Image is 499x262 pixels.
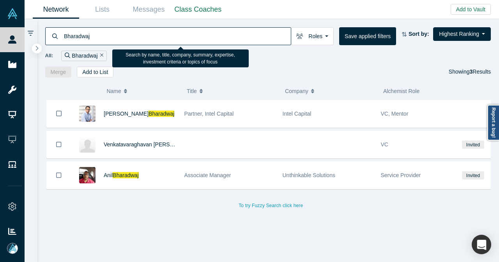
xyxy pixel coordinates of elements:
[104,111,149,117] span: [PERSON_NAME]
[63,27,291,45] input: Search by name, title, company, summary, expertise, investment criteria or topics of focus
[383,88,419,94] span: Alchemist Role
[79,0,126,19] a: Lists
[172,0,224,19] a: Class Coaches
[104,172,113,178] span: Anil
[283,172,335,178] span: Unthinkable Solutions
[7,8,18,19] img: Alchemist Vault Logo
[104,141,198,148] span: Venkatavaraghavan [PERSON_NAME]
[77,67,113,77] button: Add to List
[33,0,79,19] a: Network
[184,172,231,178] span: Associate Manager
[79,136,96,153] img: Venkatavaraghavan Thiruvenkata Bharadwaj's Profile Image
[106,83,121,99] span: Name
[470,69,473,75] strong: 3
[487,105,499,141] a: Report a bug!
[409,31,429,37] strong: Sort by:
[381,141,388,148] span: VC
[45,52,53,60] span: All:
[104,141,224,148] a: Venkatavaraghavan [PERSON_NAME]
[233,200,308,211] button: To try Fuzzy Search click here
[462,171,484,179] span: Invited
[47,100,71,127] button: Bookmark
[187,83,197,99] span: Title
[339,27,396,45] button: Save applied filters
[106,83,179,99] button: Name
[285,83,308,99] span: Company
[7,243,18,254] img: Mia Scott's Account
[98,51,104,60] button: Remove Filter
[61,51,107,61] div: Bharadwaj
[79,167,96,183] img: Anil Bharadwaj's Profile Image
[283,111,311,117] span: Intel Capital
[470,69,491,75] span: Results
[462,141,484,149] span: Invited
[381,111,409,117] span: VC, Mentor
[47,131,71,158] button: Bookmark
[451,4,491,15] button: Add to Vault
[126,0,172,19] a: Messages
[113,172,138,178] span: Bharadwaj
[187,83,277,99] button: Title
[79,106,96,122] img: Aravind Avi Bharadwaj's Profile Image
[104,172,139,178] a: AnilBharadwaj
[45,67,72,77] button: Merge
[104,111,174,117] a: [PERSON_NAME]Bharadwaj
[47,162,71,189] button: Bookmark
[449,67,491,77] div: Showing
[149,111,174,117] span: Bharadwaj
[291,27,334,45] button: Roles
[285,83,375,99] button: Company
[184,111,234,117] span: Partner, Intel Capital
[381,172,421,178] span: Service Provider
[433,27,491,41] button: Highest Ranking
